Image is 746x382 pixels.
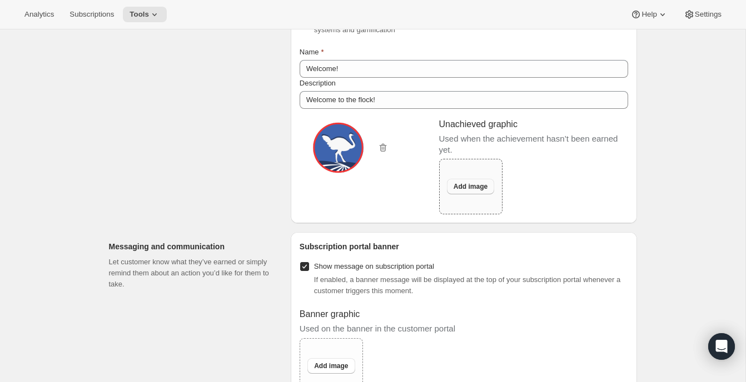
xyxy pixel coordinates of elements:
span: Settings [695,10,722,19]
span: Help [641,10,657,19]
span: Tools [130,10,149,19]
input: Example: Loyal member [300,91,628,109]
img: 0a899961-4e11-4855-86ca-709e6e800089 [311,120,366,175]
button: Tools [123,7,167,22]
div: Open Intercom Messenger [708,333,735,360]
button: Subscriptions [63,7,121,22]
p: Used when the achievement hasn’t been earned yet. [439,133,628,155]
span: Name [300,48,319,56]
h2: Subscription portal banner [300,241,628,252]
span: Subscriptions [69,10,114,19]
p: Unachieved graphic [439,115,628,133]
span: Add image [454,182,488,191]
span: Analytics [24,10,54,19]
span: If enabled, a banner message will be displayed at the top of your subscription portal whenever a ... [314,275,620,295]
button: Settings [677,7,728,22]
p: Banner graphic [300,305,489,323]
button: Help [624,7,674,22]
button: Analytics [18,7,61,22]
input: Example: Loyal member [300,60,628,78]
h2: Messaging and communication [109,241,273,252]
span: Add image [314,361,348,370]
button: Add image [447,179,494,194]
p: Used on the banner in the customer portal [300,323,489,334]
span: Show message on subscription portal [314,262,434,270]
span: Description [300,79,336,87]
p: Let customer know what they’ve earned or simply remind them about an action you’d like for them t... [109,257,273,290]
button: Add image [307,358,355,374]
